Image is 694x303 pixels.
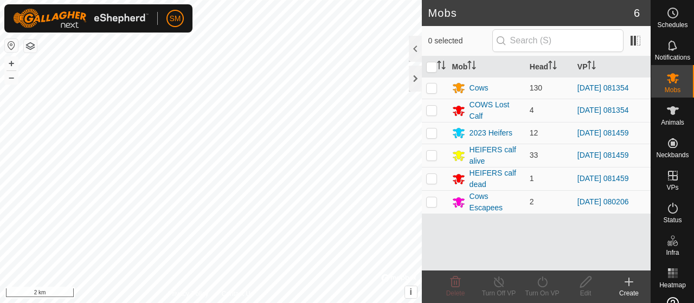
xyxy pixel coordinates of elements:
[492,29,624,52] input: Search (S)
[666,184,678,191] span: VPs
[577,83,629,92] a: [DATE] 081354
[405,286,417,298] button: i
[437,62,446,71] p-sorticon: Activate to sort
[548,62,557,71] p-sorticon: Activate to sort
[587,62,596,71] p-sorticon: Activate to sort
[530,151,538,159] span: 33
[634,5,640,21] span: 6
[530,197,534,206] span: 2
[663,217,682,223] span: Status
[577,106,629,114] a: [DATE] 081354
[659,282,686,288] span: Heatmap
[24,40,37,53] button: Map Layers
[530,83,542,92] span: 130
[428,35,492,47] span: 0 selected
[470,144,521,167] div: HEIFERS calf alive
[655,54,690,61] span: Notifications
[448,56,525,78] th: Mob
[530,174,534,183] span: 1
[470,99,521,122] div: COWS Lost Calf
[477,288,520,298] div: Turn Off VP
[221,289,253,299] a: Contact Us
[470,191,521,214] div: Cows Escapees
[409,287,412,296] span: i
[573,56,651,78] th: VP
[530,128,538,137] span: 12
[577,151,629,159] a: [DATE] 081459
[13,9,149,28] img: Gallagher Logo
[470,167,521,190] div: HEIFERS calf dead
[520,288,564,298] div: Turn On VP
[661,119,684,126] span: Animals
[5,39,18,52] button: Reset Map
[530,106,534,114] span: 4
[467,62,476,71] p-sorticon: Activate to sort
[577,197,629,206] a: [DATE] 080206
[656,152,689,158] span: Neckbands
[168,289,209,299] a: Privacy Policy
[665,87,680,93] span: Mobs
[564,288,607,298] div: Edit
[525,56,573,78] th: Head
[470,82,489,94] div: Cows
[470,127,512,139] div: 2023 Heifers
[657,22,687,28] span: Schedules
[5,71,18,84] button: –
[446,289,465,297] span: Delete
[666,249,679,256] span: Infra
[170,13,181,24] span: SM
[577,128,629,137] a: [DATE] 081459
[607,288,651,298] div: Create
[5,57,18,70] button: +
[428,7,634,20] h2: Mobs
[577,174,629,183] a: [DATE] 081459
